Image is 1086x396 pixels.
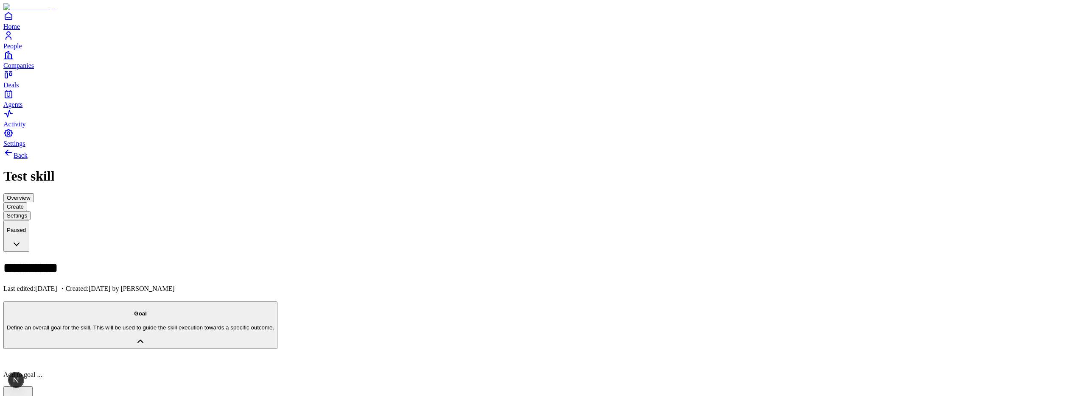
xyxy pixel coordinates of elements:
span: Deals [3,81,19,89]
p: Last edited: [DATE] ・Created: [DATE] by [PERSON_NAME] [3,284,1083,293]
span: People [3,42,22,50]
button: Overview [3,193,34,202]
div: GoalDefine an overall goal for the skill. This will be used to guide the skill execution towards ... [3,357,1083,379]
h4: Goal [7,310,274,317]
a: Companies [3,50,1083,69]
a: Home [3,11,1083,30]
button: GoalDefine an overall goal for the skill. This will be used to guide the skill execution towards ... [3,301,277,349]
a: Agents [3,89,1083,108]
button: Settings [3,211,31,220]
p: Define an overall goal for the skill. This will be used to guide the skill execution towards a sp... [7,324,274,331]
h1: Test skill [3,168,1083,184]
a: Activity [3,109,1083,128]
a: People [3,31,1083,50]
p: Add to goal ... [3,371,1083,379]
a: Settings [3,128,1083,147]
span: Activity [3,120,25,128]
span: Settings [3,140,25,147]
button: Create [3,202,27,211]
a: Back [3,152,28,159]
span: Home [3,23,20,30]
span: Agents [3,101,22,108]
img: Item Brain Logo [3,3,56,11]
span: Companies [3,62,34,69]
a: Deals [3,70,1083,89]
